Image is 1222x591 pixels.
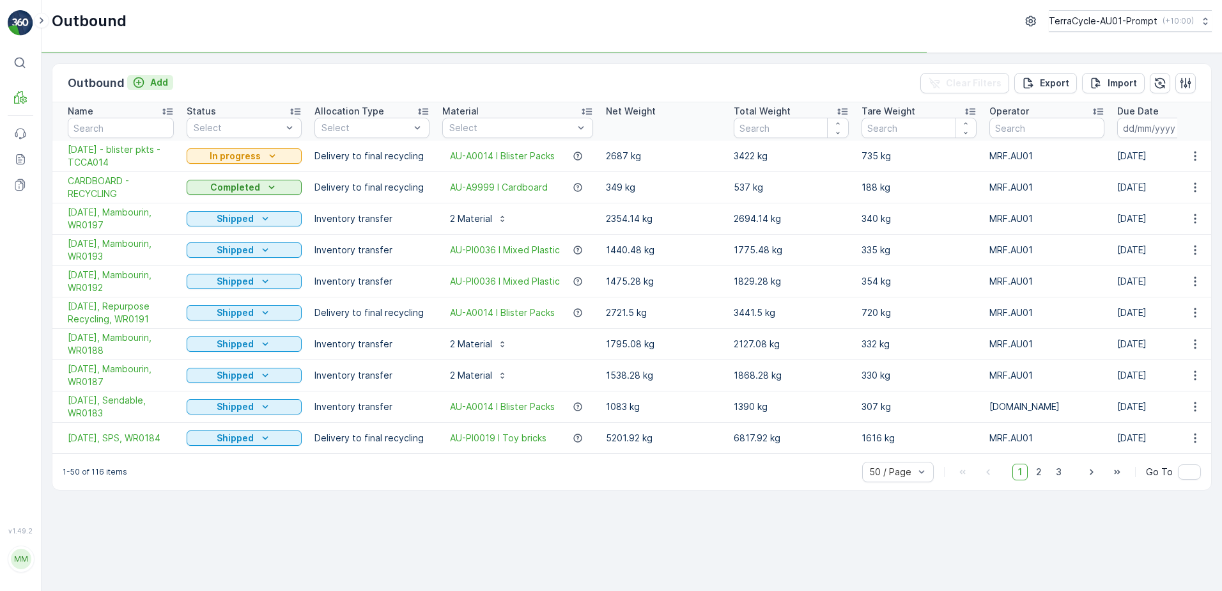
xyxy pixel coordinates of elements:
p: Operator [989,105,1029,118]
p: 330 kg [862,369,977,382]
p: Shipped [217,275,254,288]
a: AU-PI0036 I Mixed Plastic [450,275,560,288]
p: 01993126509999989136LJ8500055201000650303CCCC [460,11,760,26]
p: In progress [210,150,261,162]
td: MRF.AU01 [983,329,1111,360]
span: [DATE], Sendable, WR0183 [68,394,174,420]
span: First Weight : [11,252,72,263]
p: Completed [210,181,260,194]
p: 307 kg [862,400,977,413]
span: Go To [1146,466,1173,478]
p: 2 Material [450,212,492,225]
p: Outbound [68,74,125,92]
p: Material [442,105,479,118]
span: AU-PI0008 I Blister Packs [79,273,192,284]
a: AU-A0014 I Blister Packs [450,400,555,413]
span: AU-A0014 I Blister Packs [450,306,555,319]
button: Shipped [187,430,302,446]
span: 1.52 kg [72,252,102,263]
td: Delivery to final recycling [308,141,436,172]
p: 335 kg [862,244,977,256]
span: [DATE], Mambourin, WR0188 [68,331,174,357]
td: Inventory transfer [308,266,436,297]
span: Name : [11,210,42,221]
p: 1083 kg [606,400,721,413]
p: Tare Weight [862,105,915,118]
span: 3 [1050,464,1067,480]
a: 14/08/2025, Mambourin, WR0193 [68,237,174,263]
p: Shipped [217,212,254,225]
input: Search [68,118,174,138]
p: 3422 kg [734,150,849,162]
button: 2 Material [442,365,515,386]
span: Last Weight : [11,315,72,326]
a: 02/09/2025 - blister pkts - TCCA014 [68,143,174,169]
p: 2694.14 kg [734,212,849,225]
span: [DATE] - blister pkts - TCCA014 [68,143,174,169]
span: [DATE], Mambourin, WR0187 [68,363,174,388]
input: dd/mm/yyyy [1117,118,1205,138]
a: 17/07/2025, Mambourin, WR0187 [68,363,174,388]
td: MRF.AU01 [983,360,1111,391]
span: AU-A0014 I Blister Packs [450,150,555,162]
p: Allocation Type [314,105,384,118]
span: [DATE], SPS, WR0184 [68,432,174,445]
p: 2 Material [450,369,492,382]
button: Shipped [187,336,302,352]
td: MRF.AU01 [983,141,1111,172]
button: Shipped [187,305,302,320]
span: v 1.49.2 [8,527,33,535]
p: 332 kg [862,338,977,351]
a: 10/07/2025, SPS, WR0184 [68,432,174,445]
img: logo [8,10,33,36]
a: 06/08/2025, Repurpose Recycling, WR0191 [68,300,174,326]
p: 2721.5 kg [606,306,721,319]
td: Inventory transfer [308,235,436,266]
p: 2127.08 kg [734,338,849,351]
span: AU-PI0019 I Toy bricks [450,432,546,445]
span: [DATE] [68,231,98,242]
span: 0 kg [72,315,91,326]
p: Status [187,105,216,118]
a: 21/08/2025, Mambourin, WR0197 [68,206,174,232]
td: Inventory transfer [308,391,436,423]
p: 188 kg [862,181,977,194]
a: 18/07/2025, Mambourin, WR0188 [68,331,174,357]
td: MRF.AU01 [983,423,1111,453]
p: 1616 kg [862,432,977,445]
a: AU-A9999 I Cardboard [450,181,548,194]
p: Shipped [217,400,254,413]
span: Material Type : [11,273,79,284]
p: 1795.08 kg [606,338,721,351]
td: MRF.AU01 [983,203,1111,235]
td: MRF.AU01 [983,235,1111,266]
p: Shipped [217,369,254,382]
p: 3441.5 kg [734,306,849,319]
td: MRF.AU01 [983,266,1111,297]
p: Export [1040,77,1069,90]
p: TerraCycle-AU01-Prompt [1049,15,1157,28]
td: MRF.AU01 [983,297,1111,329]
p: Outbound [52,11,127,31]
p: Shipped [217,432,254,445]
p: ( +10:00 ) [1163,16,1194,26]
a: CARDBOARD - RECYCLING [68,175,174,200]
p: 1390 kg [734,400,849,413]
td: Delivery to final recycling [308,423,436,453]
button: Clear Filters [920,73,1009,93]
p: 735 kg [862,150,977,162]
a: 08/07/2025, Sendable, WR0183 [68,394,174,420]
button: Shipped [187,368,302,383]
button: TerraCycle-AU01-Prompt(+10:00) [1049,10,1212,32]
input: Search [989,118,1104,138]
p: Select [449,122,573,134]
td: Inventory transfer [308,329,436,360]
span: 1.52 kg [71,294,101,305]
p: Total Weight [734,105,791,118]
td: Inventory transfer [308,360,436,391]
p: Shipped [217,338,254,351]
p: 2687 kg [606,150,721,162]
p: 1440.48 kg [606,244,721,256]
span: 1 [1012,464,1028,480]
